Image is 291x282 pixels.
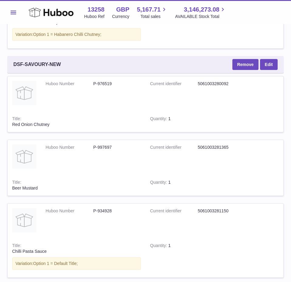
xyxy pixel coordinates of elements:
span: Total sales [140,14,167,19]
strong: Quantity [150,116,168,123]
div: Red Onion Chutney [12,122,141,127]
strong: Quantity [150,180,168,186]
strong: GBP [116,5,129,14]
strong: Title [12,116,21,123]
td: 1 [145,175,195,196]
strong: Quantity [150,243,168,249]
dt: Huboo Number [46,208,93,214]
strong: 13258 [87,5,104,14]
dd: P-934928 [93,208,141,214]
div: Beer Mustard [12,185,141,191]
a: 3,146,273.08 AVAILABLE Stock Total [175,5,227,19]
span: Option 1 = Default Title; [33,261,78,266]
div: Currency [112,14,129,19]
span: DSF-SAVOURY-NEW [13,61,61,68]
span: 3,146,273.08 [184,5,219,14]
a: Edit [260,59,278,70]
td: 1 [145,111,195,132]
dt: Huboo Number [46,144,93,150]
span: Option 1 = Habanero Chilli Chutney; [33,32,101,37]
span: 5,167.71 [137,5,161,14]
dd: 5061003280092 [198,81,245,87]
dd: P-976519 [93,81,141,87]
div: Variation: [12,257,141,270]
span: AVAILABLE Stock Total [175,14,227,19]
a: 5,167.71 Total sales [137,5,168,19]
td: 1 [145,238,195,277]
div: Variation: [12,28,141,41]
dt: Huboo Number [46,81,93,87]
div: Huboo Ref [84,14,104,19]
img: Chilli Pasta Sauce [12,208,36,232]
dt: Current identifier [150,144,198,150]
dd: 5061003281365 [198,144,245,150]
strong: Title [12,180,21,186]
div: Chilli Pasta Sauce [12,249,141,254]
dt: Current identifier [150,208,198,214]
dd: P-997697 [93,144,141,150]
dd: 5061003281150 [198,208,245,214]
img: Beer Mustard [12,144,36,169]
img: Red Onion Chutney [12,81,36,105]
td: 1 [145,9,195,48]
strong: Title [12,243,21,249]
dt: Current identifier [150,81,198,87]
button: Remove [232,59,258,70]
